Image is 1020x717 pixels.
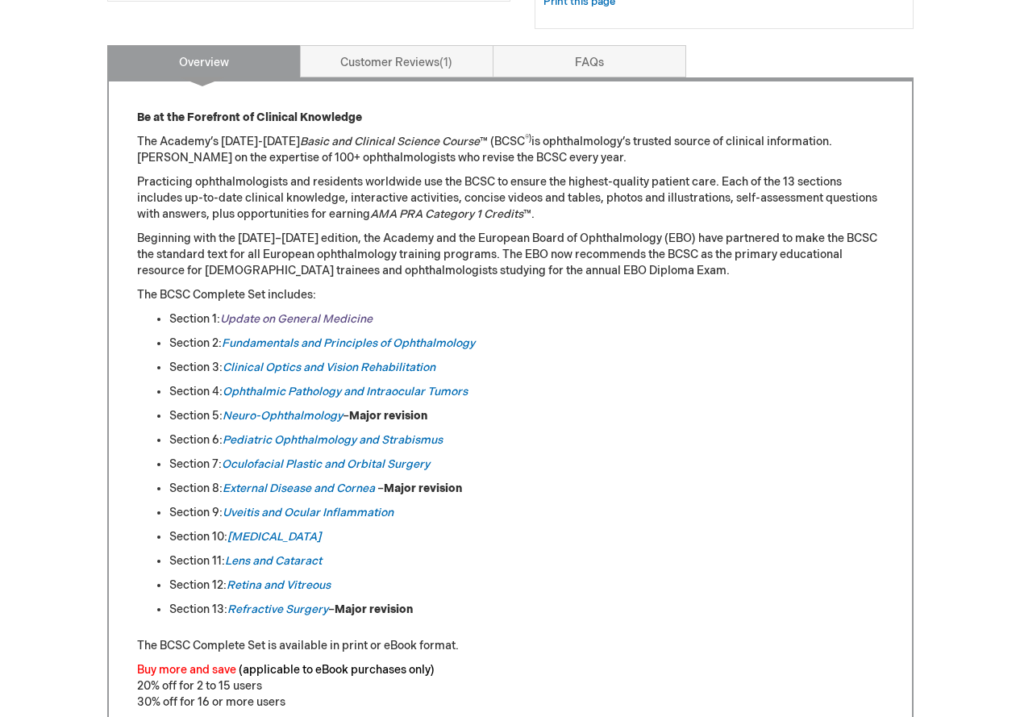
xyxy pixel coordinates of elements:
font: Buy more and save [137,663,236,677]
li: Section 3: [169,360,884,376]
p: Beginning with the [DATE]–[DATE] edition, the Academy and the European Board of Ophthalmology (EB... [137,231,884,279]
span: 1 [439,56,452,69]
a: External Disease and Cornea [223,481,375,495]
li: Section 7: [169,456,884,473]
a: FAQs [493,45,686,77]
p: Practicing ophthalmologists and residents worldwide use the BCSC to ensure the highest-quality pa... [137,174,884,223]
li: Section 6: [169,432,884,448]
a: Retina and Vitreous [227,578,331,592]
li: Section 8: – [169,481,884,497]
li: Section 4: [169,384,884,400]
strong: Major revision [349,409,427,423]
p: 20% off for 2 to 15 users 30% off for 16 or more users [137,662,884,711]
a: Ophthalmic Pathology and Intraocular Tumors [223,385,468,398]
li: Section 12: [169,577,884,594]
p: The BCSC Complete Set includes: [137,287,884,303]
a: Uveitis and Ocular Inflammation [223,506,393,519]
p: The BCSC Complete Set is available in print or eBook format. [137,638,884,654]
li: Section 10: [169,529,884,545]
sup: ®) [525,134,531,144]
strong: Be at the Forefront of Clinical Knowledge [137,110,362,124]
strong: Major revision [335,602,413,616]
a: Update on General Medicine [220,312,373,326]
a: [MEDICAL_DATA] [227,530,321,544]
p: The Academy’s [DATE]-[DATE] ™ (BCSC is ophthalmology’s trusted source of clinical information. [P... [137,134,884,166]
a: Neuro-Ophthalmology [223,409,343,423]
a: Pediatric Ophthalmology and Strabismus [223,433,443,447]
a: Fundamentals and Principles of Ophthalmology [222,336,475,350]
li: Section 13: – [169,602,884,618]
li: Section 9: [169,505,884,521]
em: Basic and Clinical Science Course [300,135,480,148]
a: Lens and Cataract [225,554,322,568]
li: Section 1: [169,311,884,327]
li: Section 5: – [169,408,884,424]
font: (applicable to eBook purchases only) [239,663,435,677]
strong: Major revision [384,481,462,495]
a: Customer Reviews1 [300,45,493,77]
li: Section 2: [169,336,884,352]
a: Refractive Surgery [227,602,328,616]
em: AMA PRA Category 1 Credits [370,207,523,221]
a: Overview [107,45,301,77]
a: Oculofacial Plastic and Orbital Surgery [222,457,430,471]
a: Clinical Optics and Vision Rehabilitation [223,361,435,374]
li: Section 11: [169,553,884,569]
